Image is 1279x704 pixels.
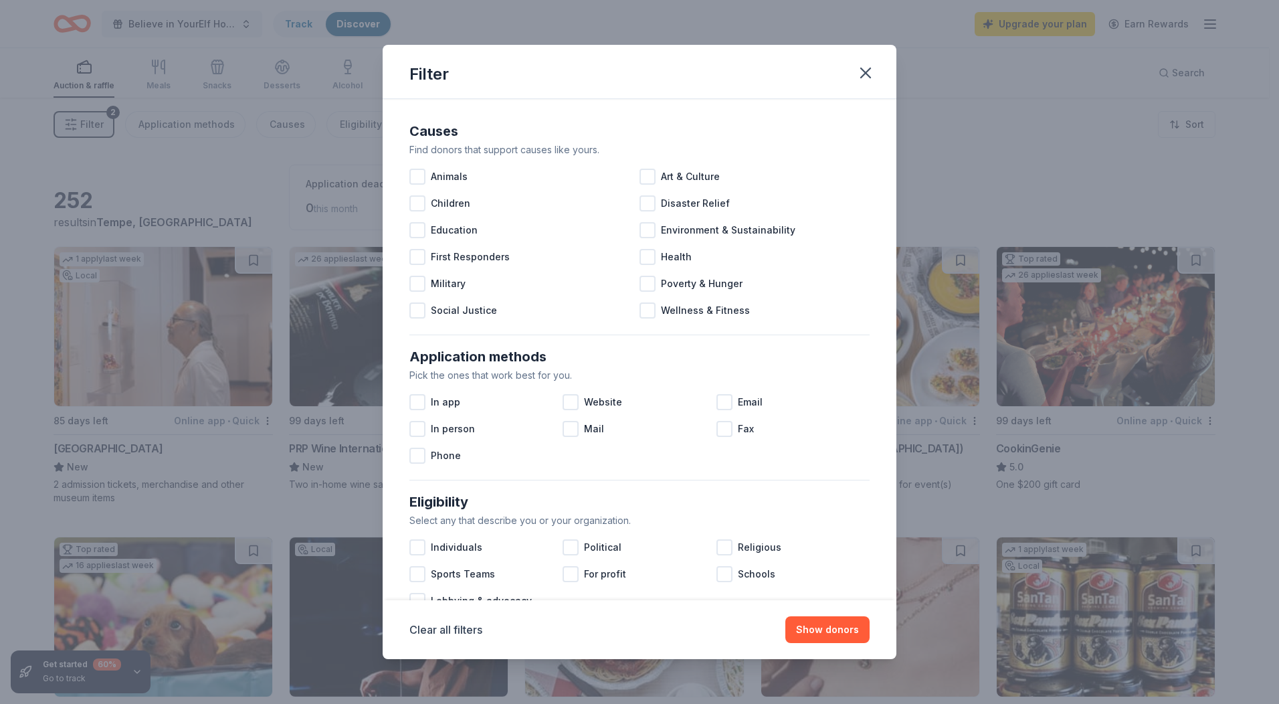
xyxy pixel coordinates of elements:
span: Mail [584,421,604,437]
span: Education [431,222,478,238]
div: Select any that describe you or your organization. [409,513,870,529]
span: Email [738,394,763,410]
span: Schools [738,566,775,582]
span: Political [584,539,621,555]
span: Religious [738,539,781,555]
span: Wellness & Fitness [661,302,750,319]
span: Website [584,394,622,410]
span: Health [661,249,692,265]
div: Find donors that support causes like yours. [409,142,870,158]
button: Clear all filters [409,622,482,638]
span: In person [431,421,475,437]
span: Poverty & Hunger [661,276,743,292]
span: In app [431,394,460,410]
div: Pick the ones that work best for you. [409,367,870,383]
span: Lobbying & advocacy [431,593,532,609]
span: Phone [431,448,461,464]
div: Causes [409,120,870,142]
div: Application methods [409,346,870,367]
span: Children [431,195,470,211]
span: For profit [584,566,626,582]
span: Art & Culture [661,169,720,185]
div: Filter [409,64,449,85]
span: Environment & Sustainability [661,222,795,238]
span: Animals [431,169,468,185]
span: First Responders [431,249,510,265]
span: Disaster Relief [661,195,730,211]
div: Eligibility [409,491,870,513]
span: Military [431,276,466,292]
span: Sports Teams [431,566,495,582]
span: Individuals [431,539,482,555]
span: Social Justice [431,302,497,319]
button: Show donors [785,616,870,643]
span: Fax [738,421,754,437]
